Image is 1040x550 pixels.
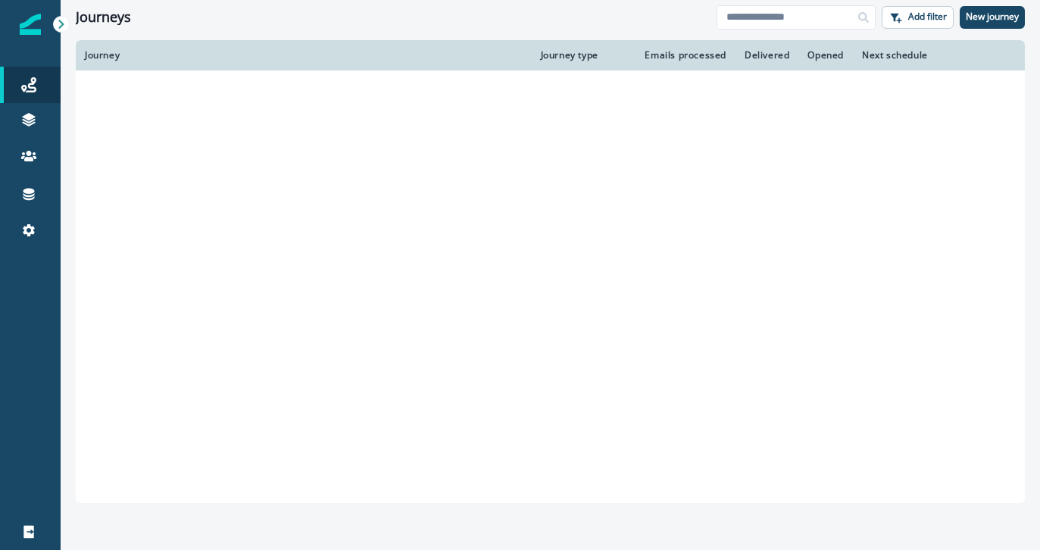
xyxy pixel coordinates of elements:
[76,9,131,26] h1: Journeys
[745,49,789,61] div: Delivered
[882,6,954,29] button: Add filter
[20,14,41,35] img: Inflection
[908,11,947,22] p: Add filter
[85,49,523,61] div: Journey
[966,11,1019,22] p: New journey
[541,49,627,61] div: Journey type
[862,49,981,61] div: Next schedule
[645,49,726,61] div: Emails processed
[960,6,1025,29] button: New journey
[807,49,844,61] div: Opened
